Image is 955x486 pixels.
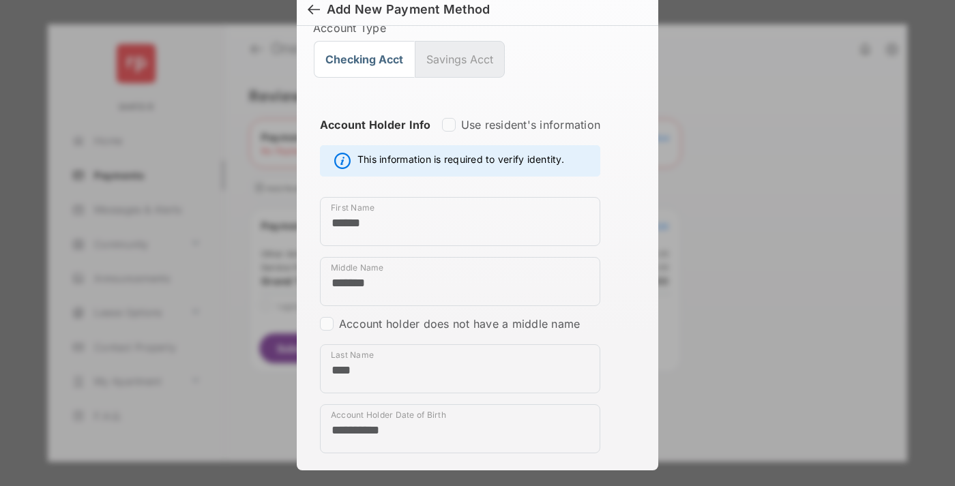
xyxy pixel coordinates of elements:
[415,41,505,78] button: Savings Acct
[357,153,564,169] span: This information is required to verify identity.
[314,41,415,78] button: Checking Acct
[320,118,431,156] strong: Account Holder Info
[461,118,600,132] label: Use resident's information
[339,317,580,331] label: Account holder does not have a middle name
[327,2,490,17] div: Add New Payment Method
[313,21,642,35] label: Account Type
